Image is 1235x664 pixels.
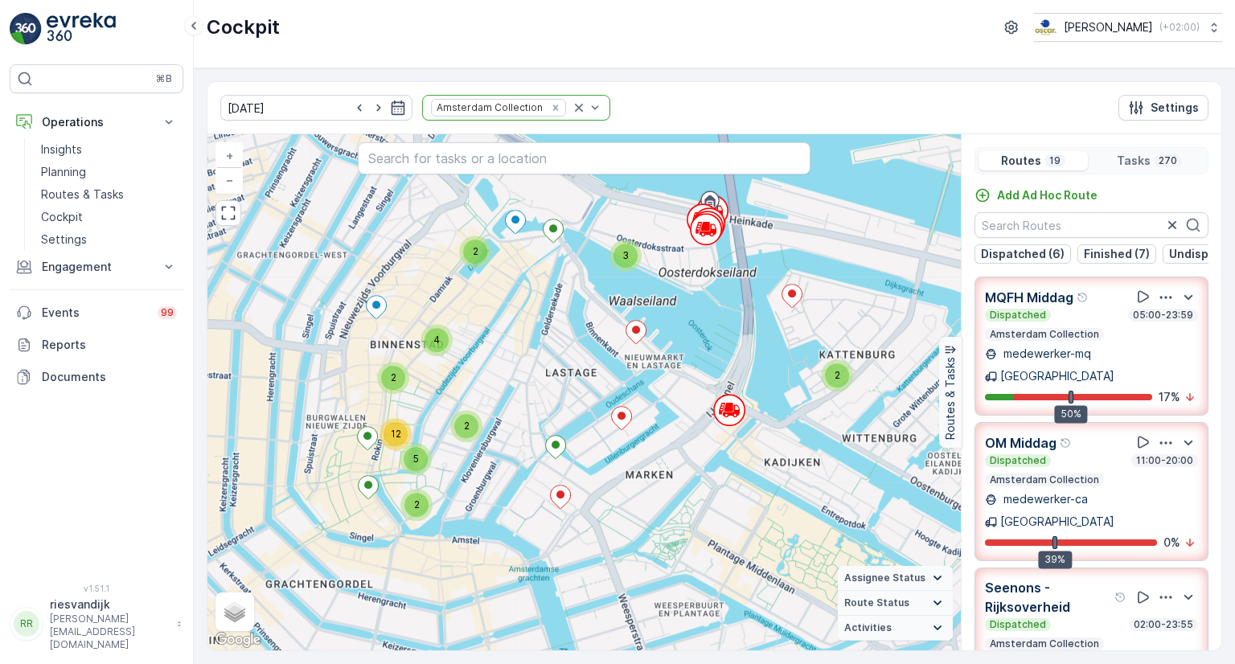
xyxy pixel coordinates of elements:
[226,149,233,162] span: +
[42,369,177,385] p: Documents
[10,13,42,45] img: logo
[985,578,1111,617] p: Seenons - Rijksoverheid
[35,183,183,206] a: Routes & Tasks
[981,246,1065,262] p: Dispatched (6)
[988,637,1101,650] p: Amsterdam Collection
[220,95,412,121] input: dd/mm/yyyy
[10,329,183,361] a: Reports
[35,161,183,183] a: Planning
[217,594,252,629] a: Layers
[156,72,172,85] p: ⌘B
[1084,246,1150,262] p: Finished (7)
[464,420,470,432] span: 2
[974,244,1071,264] button: Dispatched (6)
[432,100,545,115] div: Amsterdam Collection
[1118,95,1208,121] button: Settings
[1114,591,1127,604] div: Help Tooltip Icon
[433,334,440,346] span: 4
[838,591,953,616] summary: Route Status
[41,186,124,203] p: Routes & Tasks
[844,572,925,584] span: Assignee Status
[211,629,265,650] img: Google
[1060,437,1073,449] div: Help Tooltip Icon
[10,106,183,138] button: Operations
[391,428,401,440] span: 12
[473,245,478,257] span: 2
[400,489,433,521] div: 2
[838,566,953,591] summary: Assignee Status
[50,596,169,613] p: riesvandijk
[844,621,892,634] span: Activities
[988,473,1101,486] p: Amsterdam Collection
[838,616,953,641] summary: Activities
[41,164,86,180] p: Planning
[211,629,265,650] a: Open this area in Google Maps (opens a new window)
[459,236,491,268] div: 2
[988,454,1048,467] p: Dispatched
[1000,346,1091,362] p: medewerker-mq
[1131,309,1195,322] p: 05:00-23:59
[1159,389,1180,405] p: 17 %
[974,187,1098,203] a: Add Ad Hoc Route
[1159,21,1200,34] p: ( +02:00 )
[217,144,241,168] a: Zoom In
[10,297,183,329] a: Events99
[10,596,183,651] button: RRriesvandijk[PERSON_NAME][EMAIL_ADDRESS][DOMAIN_NAME]
[835,369,840,381] span: 2
[207,14,280,40] p: Cockpit
[1151,100,1199,116] p: Settings
[358,142,810,174] input: Search for tasks or a location
[1134,454,1195,467] p: 11:00-20:00
[985,288,1073,307] p: MQFH Middag
[988,328,1101,341] p: Amsterdam Collection
[1157,154,1179,167] p: 270
[1034,13,1222,42] button: [PERSON_NAME](+02:00)
[380,418,412,450] div: 12
[1064,19,1153,35] p: [PERSON_NAME]
[1117,153,1151,169] p: Tasks
[47,13,116,45] img: logo_light-DOdMpM7g.png
[942,358,958,441] p: Routes & Tasks
[622,249,629,261] span: 3
[217,168,241,192] a: Zoom Out
[377,362,409,394] div: 2
[821,359,853,391] div: 2
[400,443,432,475] div: 5
[1000,514,1114,530] p: [GEOGRAPHIC_DATA]
[413,453,419,465] span: 5
[1048,154,1062,167] p: 19
[41,209,83,225] p: Cockpit
[997,187,1098,203] p: Add Ad Hoc Route
[1132,618,1195,631] p: 02:00-23:55
[1000,368,1114,384] p: [GEOGRAPHIC_DATA]
[41,141,82,158] p: Insights
[35,228,183,251] a: Settings
[10,251,183,283] button: Engagement
[988,309,1048,322] p: Dispatched
[609,240,642,272] div: 3
[450,410,482,442] div: 2
[42,114,151,130] p: Operations
[1038,551,1072,568] div: 39%
[547,101,564,114] div: Remove Amsterdam Collection
[844,596,909,609] span: Route Status
[1163,535,1180,551] p: 0 %
[974,212,1208,238] input: Search Routes
[10,584,183,593] span: v 1.51.1
[14,611,39,637] div: RR
[42,259,151,275] p: Engagement
[391,371,396,383] span: 2
[1000,491,1088,507] p: medewerker-ca
[1077,244,1156,264] button: Finished (7)
[10,361,183,393] a: Documents
[985,433,1057,453] p: OM Middag
[50,613,169,651] p: [PERSON_NAME][EMAIL_ADDRESS][DOMAIN_NAME]
[421,324,453,356] div: 4
[35,138,183,161] a: Insights
[1077,291,1089,304] div: Help Tooltip Icon
[41,232,87,248] p: Settings
[988,618,1048,631] p: Dispatched
[1034,18,1057,36] img: basis-logo_rgb2x.png
[1055,405,1088,423] div: 50%
[161,306,174,319] p: 99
